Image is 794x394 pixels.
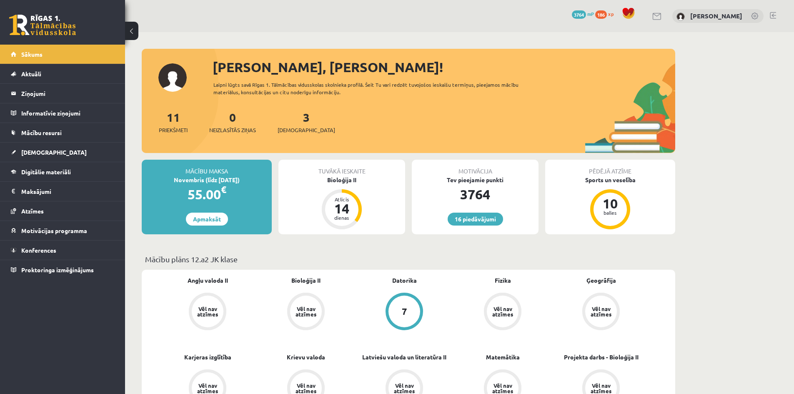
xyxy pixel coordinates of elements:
[294,306,318,317] div: Vēl nav atzīmes
[11,241,115,260] a: Konferences
[213,57,675,77] div: [PERSON_NAME], [PERSON_NAME]!
[598,197,623,210] div: 10
[142,184,272,204] div: 55.00
[21,70,41,78] span: Aktuāli
[294,383,318,394] div: Vēl nav atzīmes
[392,276,417,285] a: Datorika
[448,213,503,226] a: 16 piedāvājumi
[21,103,115,123] legend: Informatīvie ziņojumi
[11,84,115,103] a: Ziņojumi
[412,184,539,204] div: 3764
[412,176,539,184] div: Tev pieejamie punkti
[589,383,613,394] div: Vēl nav atzīmes
[572,10,594,17] a: 3764 mP
[158,293,257,332] a: Vēl nav atzīmes
[453,293,552,332] a: Vēl nav atzīmes
[21,266,94,274] span: Proktoringa izmēģinājums
[11,221,115,240] a: Motivācijas programma
[545,176,675,184] div: Sports un veselība
[11,123,115,142] a: Mācību resursi
[552,293,650,332] a: Vēl nav atzīmes
[278,176,405,231] a: Bioloģija II Atlicis 14 dienas
[142,176,272,184] div: Novembris (līdz [DATE])
[209,126,256,134] span: Neizlasītās ziņas
[159,126,188,134] span: Priekšmeti
[329,202,354,215] div: 14
[196,306,219,317] div: Vēl nav atzīmes
[587,10,594,17] span: mP
[11,103,115,123] a: Informatīvie ziņojumi
[495,276,511,285] a: Fizika
[11,45,115,64] a: Sākums
[329,215,354,220] div: dienas
[21,168,71,176] span: Digitālie materiāli
[676,13,685,21] img: Rita Margarita Metuzāle
[598,210,623,215] div: balles
[21,129,62,136] span: Mācību resursi
[142,160,272,176] div: Mācību maksa
[486,353,520,361] a: Matemātika
[11,162,115,181] a: Digitālie materiāli
[188,276,228,285] a: Angļu valoda II
[412,160,539,176] div: Motivācija
[209,110,256,134] a: 0Neizlasītās ziņas
[145,253,672,265] p: Mācību plāns 12.a2 JK klase
[21,246,56,254] span: Konferences
[9,15,76,35] a: Rīgas 1. Tālmācības vidusskola
[595,10,607,19] span: 186
[278,176,405,184] div: Bioloģija II
[690,12,742,20] a: [PERSON_NAME]
[257,293,355,332] a: Vēl nav atzīmes
[589,306,613,317] div: Vēl nav atzīmes
[608,10,614,17] span: xp
[21,148,87,156] span: [DEMOGRAPHIC_DATA]
[221,183,226,196] span: €
[186,213,228,226] a: Apmaksāt
[21,207,44,215] span: Atzīmes
[21,50,43,58] span: Sākums
[159,110,188,134] a: 11Priekšmeti
[393,383,416,394] div: Vēl nav atzīmes
[564,353,639,361] a: Projekta darbs - Bioloģija II
[586,276,616,285] a: Ģeogrāfija
[184,353,231,361] a: Karjeras izglītība
[572,10,586,19] span: 3764
[545,160,675,176] div: Pēdējā atzīme
[545,176,675,231] a: Sports un veselība 10 balles
[11,182,115,201] a: Maksājumi
[213,81,534,96] div: Laipni lūgts savā Rīgas 1. Tālmācības vidusskolas skolnieka profilā. Šeit Tu vari redzēt tuvojošo...
[355,293,453,332] a: 7
[21,227,87,234] span: Motivācijas programma
[21,182,115,201] legend: Maksājumi
[11,143,115,162] a: [DEMOGRAPHIC_DATA]
[278,160,405,176] div: Tuvākā ieskaite
[11,64,115,83] a: Aktuāli
[491,306,514,317] div: Vēl nav atzīmes
[278,126,335,134] span: [DEMOGRAPHIC_DATA]
[362,353,446,361] a: Latviešu valoda un literatūra II
[402,307,407,316] div: 7
[287,353,325,361] a: Krievu valoda
[196,383,219,394] div: Vēl nav atzīmes
[595,10,618,17] a: 186 xp
[11,201,115,221] a: Atzīmes
[278,110,335,134] a: 3[DEMOGRAPHIC_DATA]
[11,260,115,279] a: Proktoringa izmēģinājums
[291,276,321,285] a: Bioloģija II
[491,383,514,394] div: Vēl nav atzīmes
[329,197,354,202] div: Atlicis
[21,84,115,103] legend: Ziņojumi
